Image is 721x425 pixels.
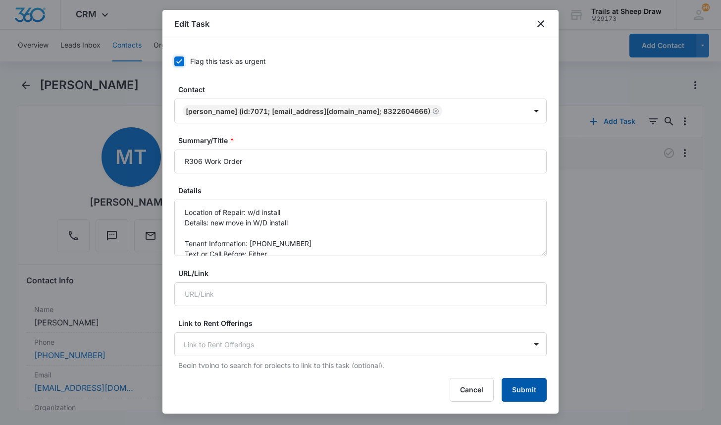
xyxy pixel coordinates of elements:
p: Begin typing to search for projects to link to this task (optional). [178,360,547,371]
div: [PERSON_NAME] (ID:7071; [EMAIL_ADDRESS][DOMAIN_NAME]; 8322604666) [186,107,430,115]
div: Remove Marcus Taylor (ID:7071; mtaylor13.7@gmail.com; 8322604666) [430,107,439,114]
label: URL/Link [178,268,551,278]
h1: Edit Task [174,18,209,30]
button: Submit [502,378,547,402]
textarea: Location of Repair: w/d install Details: new move in W/D install Tenant Information: [PHONE_NUMBE... [174,200,547,256]
label: Summary/Title [178,135,551,146]
label: Details [178,185,551,196]
input: Summary/Title [174,150,547,173]
label: Link to Rent Offerings [178,318,551,328]
label: Contact [178,84,551,95]
input: URL/Link [174,282,547,306]
button: Cancel [450,378,494,402]
div: Flag this task as urgent [190,56,266,66]
button: close [535,18,547,30]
